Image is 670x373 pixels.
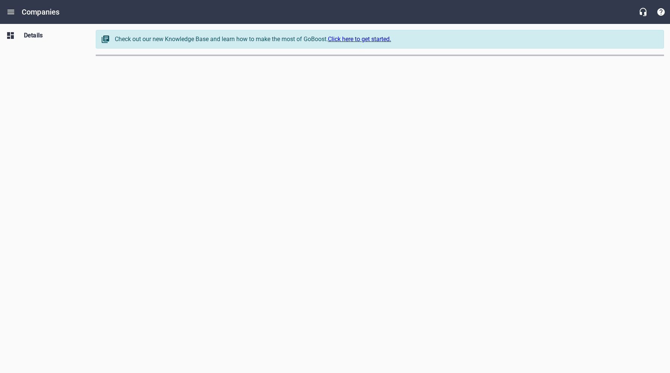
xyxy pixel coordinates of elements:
[2,3,20,21] button: Open drawer
[634,3,652,21] button: Live Chat
[115,35,656,44] div: Check out our new Knowledge Base and learn how to make the most of GoBoost.
[652,3,670,21] button: Support Portal
[328,36,391,43] a: Click here to get started.
[22,6,59,18] h6: Companies
[24,31,81,40] span: Details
